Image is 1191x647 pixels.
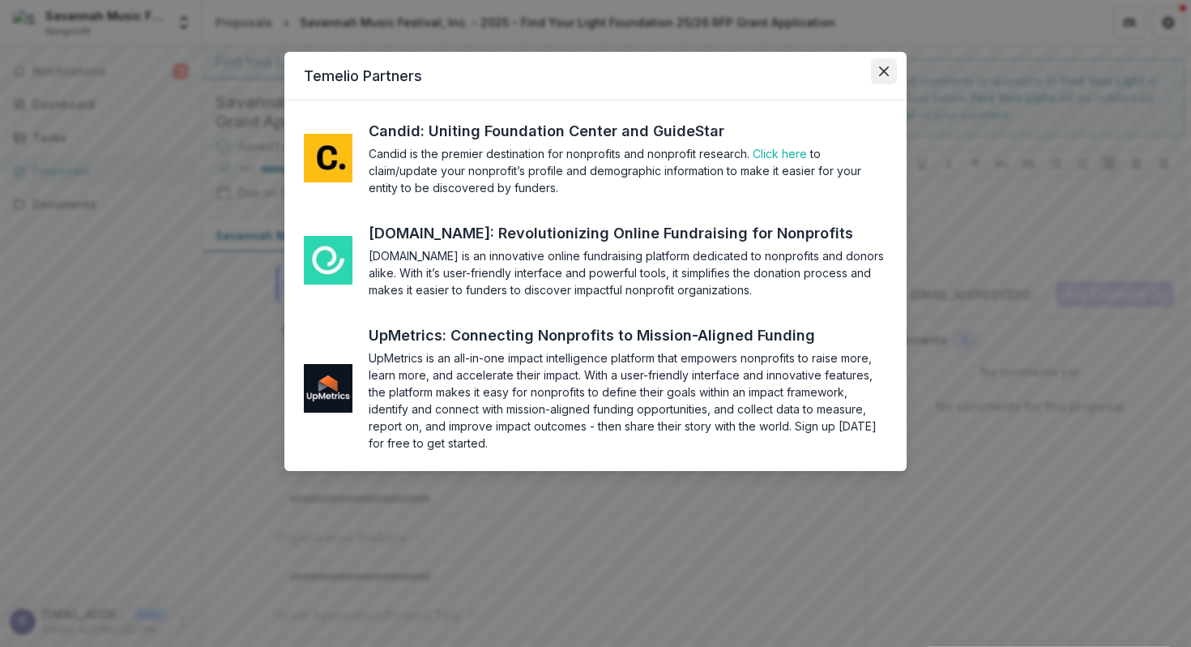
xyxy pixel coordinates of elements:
[304,236,352,285] img: me
[369,324,845,346] a: UpMetrics: Connecting Nonprofits to Mission-Aligned Funding
[369,247,887,298] section: [DOMAIN_NAME] is an innovative online fundraising platform dedicated to nonprofits and donors ali...
[369,222,883,244] a: [DOMAIN_NAME]: Revolutionizing Online Fundraising for Nonprofits
[284,52,907,101] header: Temelio Partners
[871,58,897,84] button: Close
[369,349,887,452] section: UpMetrics is an all-in-one impact intelligence platform that empowers nonprofits to raise more, l...
[304,364,352,413] img: me
[304,134,352,182] img: me
[369,145,887,196] section: Candid is the premier destination for nonprofits and nonprofit research. to claim/update your non...
[369,120,754,142] a: Candid: Uniting Foundation Center and GuideStar
[753,147,807,161] a: Click here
